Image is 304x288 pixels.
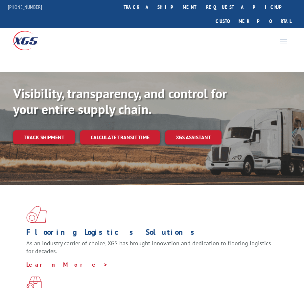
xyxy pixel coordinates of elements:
[26,206,47,223] img: xgs-icon-total-supply-chain-intelligence-red
[165,130,222,144] a: XGS ASSISTANT
[26,261,108,268] a: Learn More >
[8,4,42,10] a: [PHONE_NUMBER]
[26,228,273,239] h1: Flooring Logistics Solutions
[13,85,227,118] b: Visibility, transparency, and control for your entire supply chain.
[80,130,160,144] a: Calculate transit time
[26,239,271,255] span: As an industry carrier of choice, XGS has brought innovation and dedication to flooring logistics...
[13,130,75,144] a: Track shipment
[211,14,296,28] a: Customer Portal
